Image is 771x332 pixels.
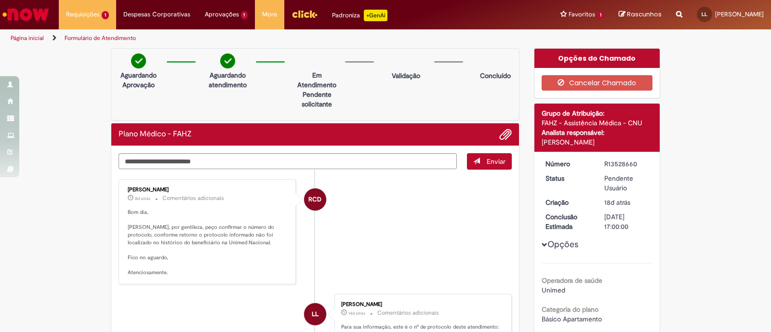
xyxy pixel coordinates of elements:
time: 12/09/2025 16:41:17 [604,198,630,207]
span: Básico Apartamento [542,315,602,323]
div: [PERSON_NAME] [542,137,653,147]
div: 12/09/2025 16:41:17 [604,198,649,207]
ul: Trilhas de página [7,29,507,47]
p: Aguardando atendimento [204,70,251,90]
div: Analista responsável: [542,128,653,137]
img: check-circle-green.png [220,53,235,68]
div: R13528660 [604,159,649,169]
span: LL [702,11,707,17]
dt: Status [538,173,598,183]
div: Rodrigo Camilo Dos Santos [304,188,326,211]
img: click_logo_yellow_360x200.png [292,7,318,21]
span: Aprovações [205,10,239,19]
span: Despesas Corporativas [123,10,190,19]
span: [PERSON_NAME] [715,10,764,18]
dt: Número [538,159,598,169]
span: 1 [597,11,604,19]
span: 1 [241,11,248,19]
button: Enviar [467,153,512,170]
div: [PERSON_NAME] [128,187,288,193]
span: 1 [102,11,109,19]
p: Pendente solicitante [293,90,340,109]
img: img-circle-grey.png [399,53,413,68]
span: More [262,10,277,19]
div: FAHZ - Assistência Médica - CNU [542,118,653,128]
span: 14d atrás [348,310,365,316]
div: Grupo de Atribuição: [542,108,653,118]
p: Validação [392,71,420,80]
div: Padroniza [332,10,387,21]
img: check-circle-green.png [131,53,146,68]
div: Luiz Vernier De Lima [304,303,326,325]
div: Pendente Usuário [604,173,649,193]
img: ServiceNow [1,5,51,24]
p: +GenAi [364,10,387,21]
b: Categoria do plano [542,305,598,314]
p: Concluído [480,71,511,80]
p: Aguardando Aprovação [115,70,162,90]
span: 18d atrás [604,198,630,207]
div: [PERSON_NAME] [341,302,502,307]
h2: Plano Médico - FAHZ Histórico de tíquete [119,130,192,139]
dt: Criação [538,198,598,207]
button: Cancelar Chamado [542,75,653,91]
small: Comentários adicionais [377,309,439,317]
img: circle-minus.png [309,53,324,68]
button: Adicionar anexos [499,128,512,141]
p: Em Atendimento [293,70,340,90]
span: Enviar [487,157,505,166]
span: Rascunhos [627,10,662,19]
a: Página inicial [11,34,44,42]
span: Favoritos [569,10,595,19]
time: 22/09/2025 11:31:00 [135,196,150,201]
img: img-circle-grey.png [488,53,503,68]
div: Opções do Chamado [534,49,660,68]
a: Formulário de Atendimento [65,34,136,42]
dt: Conclusão Estimada [538,212,598,231]
div: [DATE] 17:00:00 [604,212,649,231]
span: RCD [308,188,321,211]
span: Unimed [542,286,565,294]
a: Rascunhos [619,10,662,19]
span: 8d atrás [135,196,150,201]
small: Comentários adicionais [162,194,224,202]
b: Operadora de saúde [542,276,602,285]
span: Requisições [66,10,100,19]
time: 16/09/2025 19:59:30 [348,310,365,316]
p: Bom dia, [PERSON_NAME], por gentileza, peço confirmar o número do protocolo, conforme retorno o p... [128,209,288,277]
span: LL [312,303,319,326]
textarea: Digite sua mensagem aqui... [119,153,457,170]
